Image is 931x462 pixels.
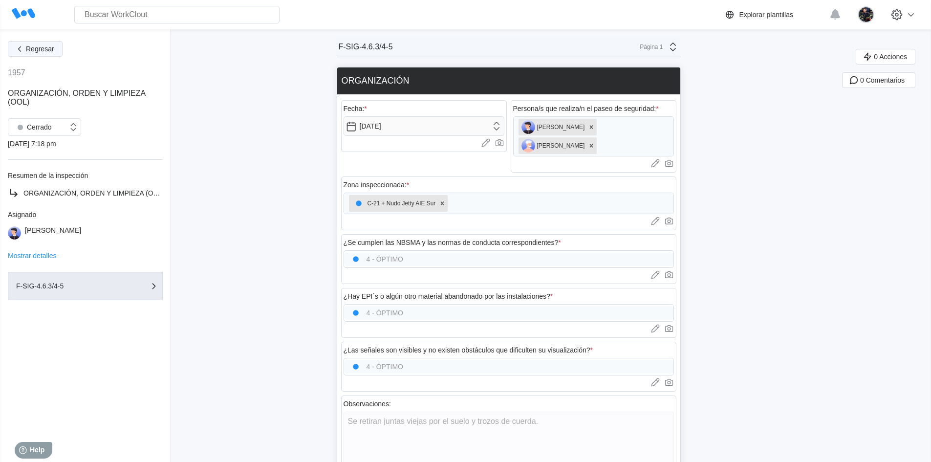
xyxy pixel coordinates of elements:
[74,6,280,23] input: Buscar WorkClout
[344,239,561,246] div: ¿Se cumplen las NBSMA y las normas de conducta correspondientes?
[8,89,145,106] span: ORGANIZACIÓN, ORDEN Y LIMPIEZA (OOL)
[344,400,391,408] div: Observaciones:
[339,43,393,51] div: F-SIG-4.6.3/4-5
[26,45,54,52] span: Regresar
[8,272,163,300] button: F-SIG-4.6.3/4-5
[344,346,593,354] div: ¿Las señales son visibles y no existen obstáculos que dificulten su visualización?
[8,68,25,77] div: 1957
[874,53,907,60] span: 0 Acciones
[8,187,163,199] a: ORGANIZACIÓN, ORDEN Y LIMPIEZA (OOL)
[8,252,57,259] button: Mostrar detalles
[342,76,410,86] div: ORGANIZACIÓN
[344,181,410,189] div: Zona inspeccionada:
[860,77,905,84] span: 0 Comentarios
[344,105,367,112] div: Fecha:
[344,116,504,136] input: Seleccionar fecha
[8,41,63,57] button: Regresar
[856,49,915,65] button: 0 Acciones
[25,226,81,240] div: [PERSON_NAME]
[13,120,52,134] div: Cerrado
[724,9,825,21] a: Explorar plantillas
[8,140,163,148] div: [DATE] 7:18 pm
[842,72,915,88] button: 0 Comentarios
[8,226,21,240] img: user-5.png
[344,292,553,300] div: ¿Hay EPI´s o algún otro material abandonado por las instalaciones?
[16,283,114,289] div: F-SIG-4.6.3/4-5
[858,6,874,23] img: 2a7a337f-28ec-44a9-9913-8eaa51124fce.jpg
[639,44,663,50] div: Página 1
[739,11,794,19] div: Explorar plantillas
[23,189,165,197] span: ORGANIZACIÓN, ORDEN Y LIMPIEZA (OOL)
[513,105,659,112] div: Persona/s que realiza/n el paseo de seguridad:
[8,172,163,179] div: Resumen de la inspección
[8,211,163,219] div: Asignado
